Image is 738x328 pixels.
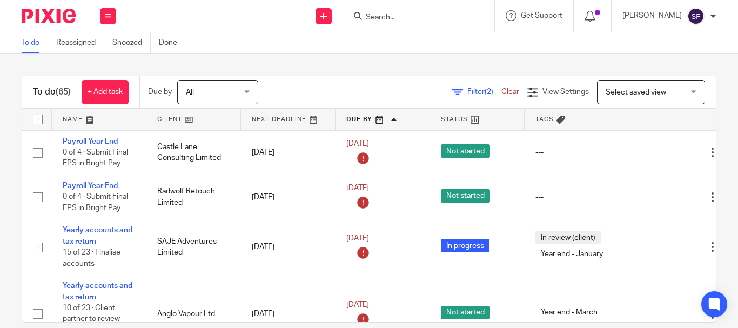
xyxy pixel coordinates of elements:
[33,86,71,98] h1: To do
[535,306,603,319] span: Year end - March
[63,193,128,212] span: 0 of 4 · Submit Final EPS in Bright Pay
[146,219,241,275] td: SAJE Adventures Limited
[22,9,76,23] img: Pixie
[241,219,336,275] td: [DATE]
[186,89,194,96] span: All
[606,89,666,96] span: Select saved view
[687,8,705,25] img: svg%3E
[56,88,71,96] span: (65)
[441,239,489,252] span: In progress
[535,116,554,122] span: Tags
[56,32,104,53] a: Reassigned
[622,10,682,21] p: [PERSON_NAME]
[441,144,490,158] span: Not started
[63,182,118,190] a: Payroll Year End
[346,140,369,148] span: [DATE]
[346,235,369,242] span: [DATE]
[535,147,623,158] div: ---
[346,302,369,309] span: [DATE]
[148,86,172,97] p: Due by
[501,88,519,96] a: Clear
[146,130,241,175] td: Castle Lane Consulting Limited
[63,226,132,245] a: Yearly accounts and tax return
[346,185,369,192] span: [DATE]
[535,247,608,260] span: Year end - January
[63,149,128,168] span: 0 of 4 · Submit Final EPS in Bright Pay
[112,32,151,53] a: Snoozed
[241,130,336,175] td: [DATE]
[535,192,623,203] div: ---
[542,88,589,96] span: View Settings
[441,306,490,319] span: Not started
[535,231,601,244] span: In review (client)
[63,249,120,267] span: 15 of 23 · Finalise accounts
[22,32,48,53] a: To do
[485,88,493,96] span: (2)
[441,189,490,203] span: Not started
[467,88,501,96] span: Filter
[241,175,336,219] td: [DATE]
[63,282,132,300] a: Yearly accounts and tax return
[521,12,562,19] span: Get Support
[63,138,118,145] a: Payroll Year End
[159,32,185,53] a: Done
[82,80,129,104] a: + Add task
[365,13,462,23] input: Search
[146,175,241,219] td: Radwolf Retouch Limited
